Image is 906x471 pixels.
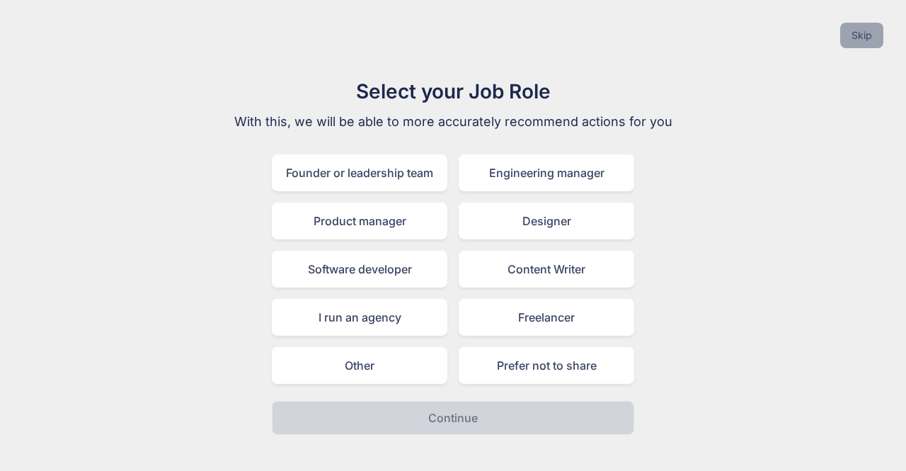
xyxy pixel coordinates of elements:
[428,409,478,426] p: Continue
[459,203,634,239] div: Designer
[459,154,634,191] div: Engineering manager
[272,299,447,336] div: I run an agency
[459,347,634,384] div: Prefer not to share
[840,23,883,48] button: Skip
[272,251,447,288] div: Software developer
[272,401,634,435] button: Continue
[459,299,634,336] div: Freelancer
[272,203,447,239] div: Product manager
[215,76,691,106] h1: Select your Job Role
[459,251,634,288] div: Content Writer
[272,154,447,191] div: Founder or leadership team
[272,347,447,384] div: Other
[215,112,691,132] p: With this, we will be able to more accurately recommend actions for you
